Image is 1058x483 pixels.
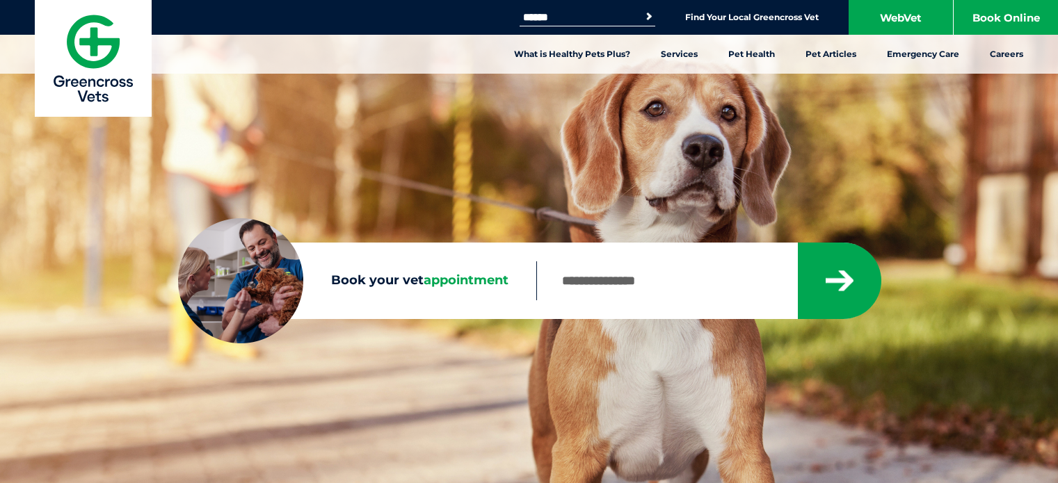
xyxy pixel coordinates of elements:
a: What is Healthy Pets Plus? [499,35,646,74]
a: Careers [975,35,1039,74]
label: Book your vet [178,270,536,291]
a: Find Your Local Greencross Vet [685,12,819,23]
span: appointment [424,272,508,288]
a: Services [646,35,713,74]
button: Search [642,10,656,24]
a: Pet Articles [790,35,872,74]
a: Emergency Care [872,35,975,74]
a: Pet Health [713,35,790,74]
